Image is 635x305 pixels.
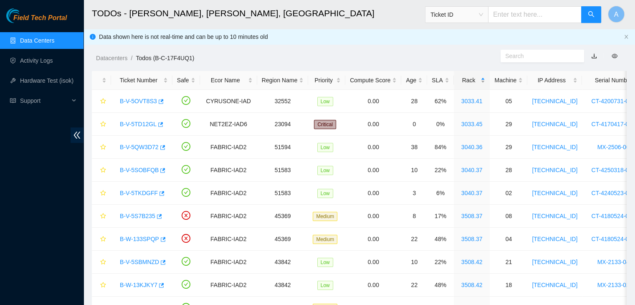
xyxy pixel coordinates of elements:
button: download [585,49,603,63]
a: B-V-5QW3D72 [120,144,159,150]
a: [TECHNICAL_ID] [532,144,577,150]
td: 28 [401,90,427,113]
a: B-V-5TKDGFF [120,190,158,196]
span: check-circle [182,257,190,266]
td: 32552 [257,90,309,113]
img: Akamai Technologies [6,8,42,23]
td: 22% [427,251,453,274]
td: 0.00 [345,228,401,251]
td: 84% [427,136,453,159]
td: FABRIC-IAD2 [200,251,257,274]
a: [TECHNICAL_ID] [532,98,577,104]
a: Activity Logs [20,57,53,64]
td: 10 [401,251,427,274]
td: 0.00 [345,251,401,274]
span: close-circle [182,234,190,243]
input: Search [505,51,573,61]
td: 38 [401,136,427,159]
span: / [131,55,132,61]
td: FABRIC-IAD2 [200,159,257,182]
a: download [591,53,597,59]
button: star [96,117,106,131]
td: FABRIC-IAD2 [200,205,257,228]
td: FABRIC-IAD2 [200,136,257,159]
a: 3040.36 [461,144,483,150]
td: 04 [490,228,527,251]
td: 23094 [257,113,309,136]
a: B-V-5SBMNZD [120,259,159,265]
span: star [100,190,106,197]
button: search [581,6,601,23]
a: B-V-5TD12GL [120,121,157,127]
button: star [96,140,106,154]
td: 0.00 [345,159,401,182]
span: Support [20,92,69,109]
span: check-circle [182,188,190,197]
td: 8 [401,205,427,228]
button: star [96,163,106,177]
a: Datacenters [96,55,127,61]
td: 08 [490,205,527,228]
span: star [100,98,106,105]
td: 22 [401,274,427,297]
span: Field Tech Portal [13,14,67,22]
span: star [100,259,106,266]
td: 48% [427,228,453,251]
a: 3508.42 [461,259,483,265]
a: B-V-5OVT8S3 [120,98,157,104]
a: 3508.42 [461,282,483,288]
a: [TECHNICAL_ID] [532,282,577,288]
span: Low [317,189,333,198]
button: close [624,34,629,40]
td: 28 [490,159,527,182]
span: Medium [313,212,337,221]
span: Low [317,281,333,290]
td: NET2EZ-IAD6 [200,113,257,136]
td: 18 [490,274,527,297]
td: 0.00 [345,136,401,159]
span: check-circle [182,165,190,174]
a: B-W-133SPQP [120,236,159,242]
button: star [96,186,106,200]
td: 0.00 [345,274,401,297]
a: Todos (B-C-17F4UQ1) [136,55,194,61]
a: 3040.37 [461,190,483,196]
td: 05 [490,90,527,113]
td: 0.00 [345,205,401,228]
span: Low [317,97,333,106]
span: star [100,236,106,243]
a: B-V-5S7B235 [120,213,155,219]
td: 0 [401,113,427,136]
td: 45369 [257,228,309,251]
span: star [100,144,106,151]
span: eye [612,53,617,59]
td: 22% [427,159,453,182]
td: 0% [427,113,453,136]
td: 43842 [257,251,309,274]
span: close-circle [182,211,190,220]
span: Medium [313,235,337,244]
span: check-circle [182,142,190,151]
a: 3040.37 [461,167,483,173]
a: 3508.37 [461,213,483,219]
td: 45369 [257,205,309,228]
td: 62% [427,90,453,113]
a: [TECHNICAL_ID] [532,121,577,127]
span: check-circle [182,96,190,105]
span: Ticket ID [430,8,483,21]
span: double-left [71,127,83,143]
a: 3033.41 [461,98,483,104]
td: 43842 [257,274,309,297]
td: 02 [490,182,527,205]
span: check-circle [182,119,190,128]
span: close [624,34,629,39]
input: Enter text here... [488,6,582,23]
button: star [96,209,106,223]
span: star [100,282,106,289]
td: 51594 [257,136,309,159]
a: [TECHNICAL_ID] [532,259,577,265]
span: Low [317,166,333,175]
span: check-circle [182,280,190,289]
span: star [100,167,106,174]
button: star [96,255,106,269]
